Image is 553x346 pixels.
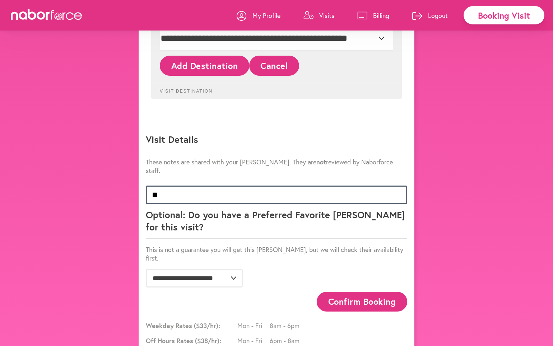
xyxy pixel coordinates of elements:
p: Visit Destination [154,83,399,94]
a: Billing [357,5,389,26]
p: These notes are shared with your [PERSON_NAME]. They are reviewed by Naborforce staff. [146,158,407,175]
p: My Profile [252,11,280,20]
button: Cancel [249,56,299,75]
button: Confirm Booking [317,292,407,312]
a: Visits [303,5,334,26]
strong: not [316,158,326,166]
span: Mon - Fri [237,336,270,345]
span: 8am - 6pm [270,321,302,330]
span: Off Hours Rates [146,336,236,345]
p: Logout [428,11,448,20]
span: ($ 33 /hr): [194,321,220,330]
a: Logout [412,5,448,26]
span: ($ 38 /hr): [195,336,221,345]
p: Optional: Do you have a Preferred Favorite [PERSON_NAME] for this visit? [146,209,407,239]
span: Mon - Fri [237,321,270,330]
a: My Profile [237,5,280,26]
span: Weekday Rates [146,321,236,330]
p: Billing [373,11,389,20]
p: Visits [319,11,334,20]
span: 6pm - 8am [270,336,302,345]
div: Booking Visit [464,6,544,24]
p: This is not a guarantee you will get this [PERSON_NAME], but we will check their availability first. [146,245,407,262]
p: Visit Details [146,133,407,151]
button: Add Destination [160,56,249,75]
